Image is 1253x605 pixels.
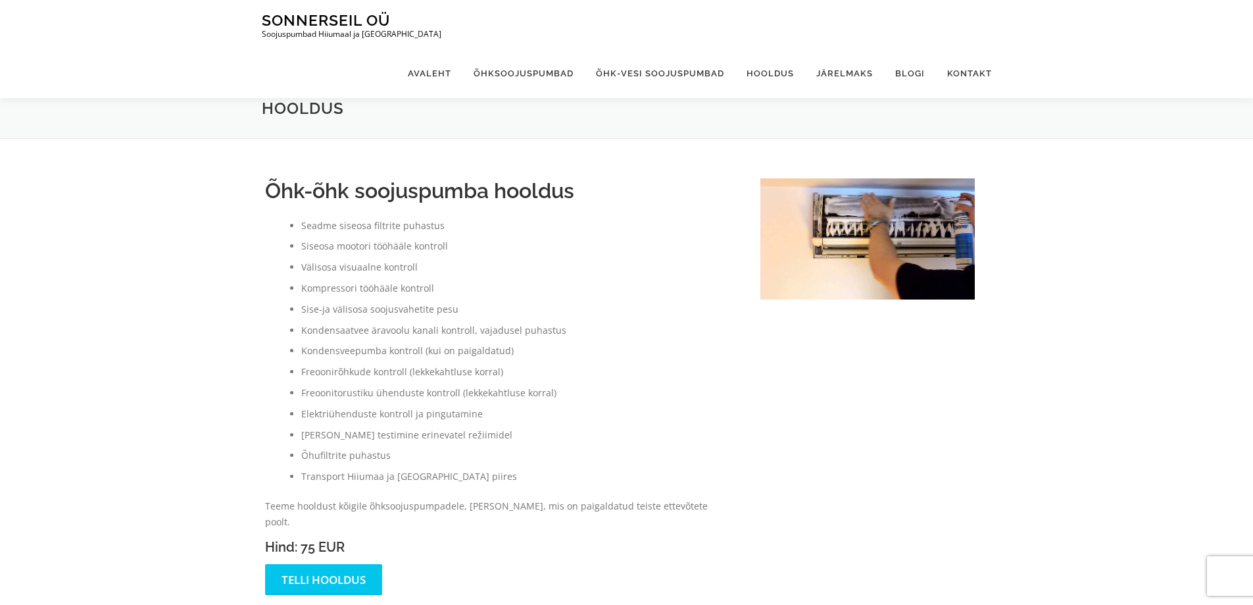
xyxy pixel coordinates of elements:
[301,385,734,401] li: Freoonitorustiku ühenduste kontroll (lekkekahtluse korral)
[805,49,884,98] a: Järelmaks
[301,302,734,317] li: Sise-ja välisosa soojusvahetite pesu
[265,564,382,595] a: Telli hooldus
[301,218,734,234] li: Seadme siseosa filtrite puhastus
[884,49,936,98] a: Blogi
[301,280,734,296] li: Kompressori tööhääle kontroll
[301,364,734,380] li: Freoonirõhkude kontroll (lekkekahtluse korral)
[265,540,734,554] h3: Hind: 75 EUR
[301,427,734,443] li: [PERSON_NAME] testimine erinevatel režiimidel
[462,49,585,98] a: Õhksoojuspumbad
[301,238,734,254] li: Siseosa mootori tööhääle kontroll
[760,178,975,300] img: õhksoojuspumba hooldus
[301,469,734,485] li: Transport Hiiumaa ja [GEOGRAPHIC_DATA] piires
[265,498,734,530] p: Teeme hooldust kõigile õhksoojuspumpadele, [PERSON_NAME], mis on paigaldatud teiste ettevõtete po...
[301,448,734,463] li: Õhufiltrite puhastus
[397,49,462,98] a: Avaleht
[262,98,992,118] h1: Hooldus
[301,406,734,422] li: Elektriühenduste kontroll ja pingutamine
[585,49,735,98] a: Õhk-vesi soojuspumbad
[936,49,992,98] a: Kontakt
[262,11,390,29] a: Sonnerseil OÜ
[301,259,734,275] li: Välisosa visuaalne kontroll
[301,343,734,359] li: Kondensveepumba kontroll (kui on paigaldatud)
[262,30,441,39] p: Soojuspumbad Hiiumaal ja [GEOGRAPHIC_DATA]
[265,178,734,203] h2: Õhk-õhk soojuspumba hooldus
[735,49,805,98] a: Hooldus
[301,323,734,338] li: Kondensaatvee äravoolu kanali kontroll, vajadusel puhastus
